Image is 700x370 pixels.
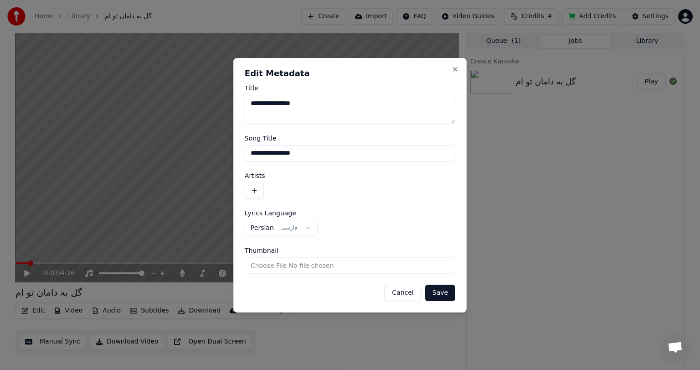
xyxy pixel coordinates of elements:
[245,135,455,141] label: Song Title
[245,210,296,216] span: Lyrics Language
[425,285,455,301] button: Save
[245,85,455,91] label: Title
[245,69,455,78] h2: Edit Metadata
[245,172,455,179] label: Artists
[245,247,278,254] span: Thumbnail
[384,285,421,301] button: Cancel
